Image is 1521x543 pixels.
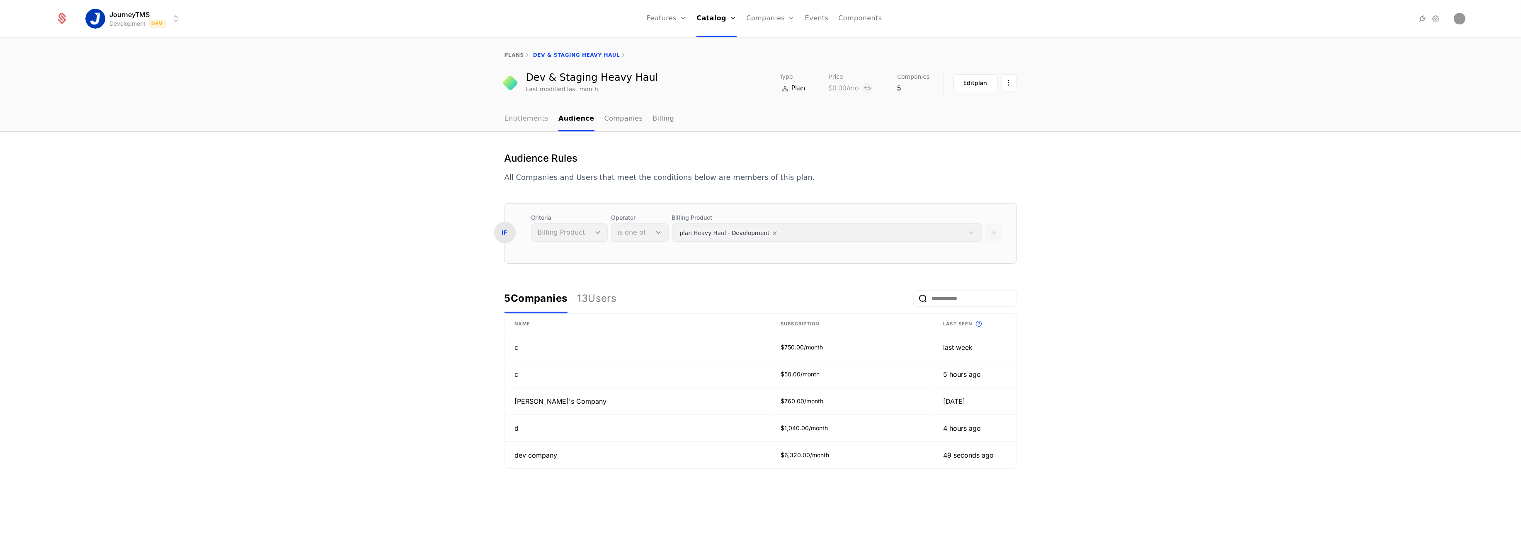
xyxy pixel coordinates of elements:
[505,361,771,388] td: c
[672,213,982,222] span: Billing Product
[505,415,771,442] td: d
[149,19,166,28] span: Dev
[964,79,987,87] div: Edit plan
[781,397,923,405] div: $760.00/month
[505,334,771,361] td: c
[558,107,594,131] a: Audience
[934,334,1016,361] td: last week
[526,73,658,82] div: Dev & Staging Heavy Haul
[505,107,674,131] ul: Choose Sub Page
[505,284,617,313] div: ariaLabel
[781,451,923,459] div: $6,320.00/month
[781,424,923,432] div: $1,040.00/month
[934,442,1016,468] td: 49 seconds ago
[1454,13,1465,24] img: Walker Probasco
[505,388,771,415] td: [PERSON_NAME]'s Company
[897,83,929,93] div: 5
[861,83,874,93] span: + 5
[1454,13,1465,24] button: Open user button
[791,83,805,93] span: Plan
[829,74,843,80] span: Price
[505,292,568,305] div: 5 Companies
[505,107,1017,131] nav: Main
[653,107,674,131] a: Billing
[604,107,643,131] a: Companies
[494,222,516,243] div: IF
[505,52,524,58] a: plans
[934,361,1016,388] td: 5 hours ago
[1001,74,1017,91] button: Select action
[505,152,815,165] h1: Audience Rules
[953,74,998,91] button: Editplan
[577,292,617,305] div: 13 Users
[505,314,771,334] th: Name
[1417,14,1427,24] a: Integrations
[781,370,923,378] div: $50.00/month
[109,10,150,19] span: JourneyTMS
[611,213,668,222] span: Operator
[771,314,933,334] th: Subscription
[88,10,181,28] button: Select environment
[85,9,105,29] img: JourneyTMS
[505,442,771,468] td: dev company
[781,343,923,351] div: $750.00/month
[829,83,859,93] div: $0.00 /mo
[505,107,549,131] a: Entitlements
[109,19,146,28] div: Development
[934,388,1016,415] td: [DATE]
[934,415,1016,442] td: 4 hours ago
[944,320,973,327] span: Last seen
[897,74,929,80] span: Companies
[505,172,815,183] p: All Companies and Users that meet the conditions below are members of this plan.
[531,213,608,222] span: Criteria
[1431,14,1441,24] a: Settings
[526,85,599,93] div: Last modified last month
[780,74,793,80] span: Type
